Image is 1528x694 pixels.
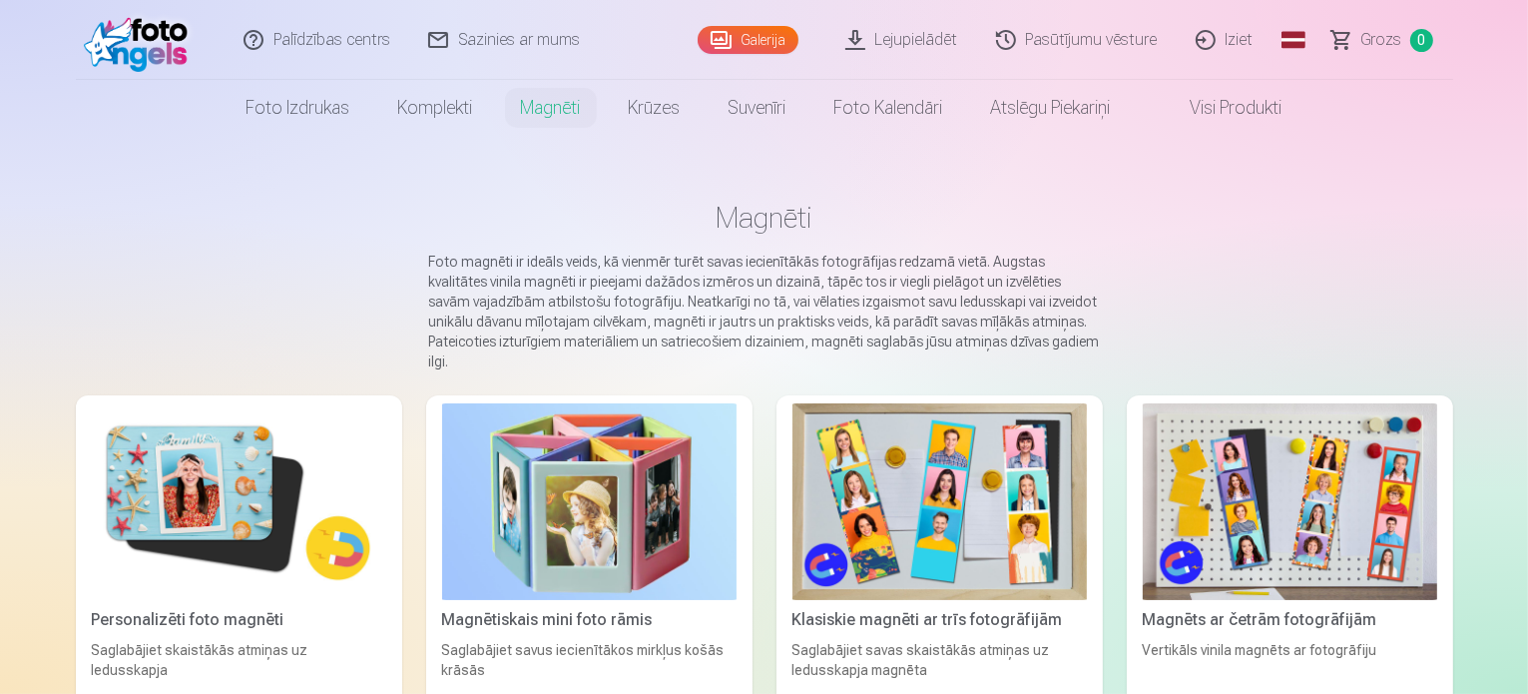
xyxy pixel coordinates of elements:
[810,80,967,136] a: Foto kalendāri
[967,80,1135,136] a: Atslēgu piekariņi
[434,640,745,680] div: Saglabājiet savus iecienītākos mirkļus košās krāsās
[1143,403,1437,600] img: Magnēts ar četrām fotogrāfijām
[605,80,705,136] a: Krūzes
[223,80,374,136] a: Foto izdrukas
[92,403,386,600] img: Personalizēti foto magnēti
[698,26,798,54] a: Galerija
[784,640,1095,680] div: Saglabājiet savas skaistākās atmiņas uz ledusskapja magnēta
[792,403,1087,600] img: Klasiskie magnēti ar trīs fotogrāfijām
[1135,80,1306,136] a: Visi produkti
[1135,608,1445,632] div: Magnēts ar četrām fotogrāfijām
[84,608,394,632] div: Personalizēti foto magnēti
[1135,640,1445,680] div: Vertikāls vinila magnēts ar fotogrāfiju
[84,8,199,72] img: /fa1
[429,252,1100,371] p: Foto magnēti ir ideāls veids, kā vienmēr turēt savas iecienītākās fotogrāfijas redzamā vietā. Aug...
[84,640,394,680] div: Saglabājiet skaistākās atmiņas uz ledusskapja
[434,608,745,632] div: Magnētiskais mini foto rāmis
[1410,29,1433,52] span: 0
[92,200,1437,236] h1: Magnēti
[1361,28,1402,52] span: Grozs
[497,80,605,136] a: Magnēti
[374,80,497,136] a: Komplekti
[442,403,737,600] img: Magnētiskais mini foto rāmis
[784,608,1095,632] div: Klasiskie magnēti ar trīs fotogrāfijām
[705,80,810,136] a: Suvenīri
